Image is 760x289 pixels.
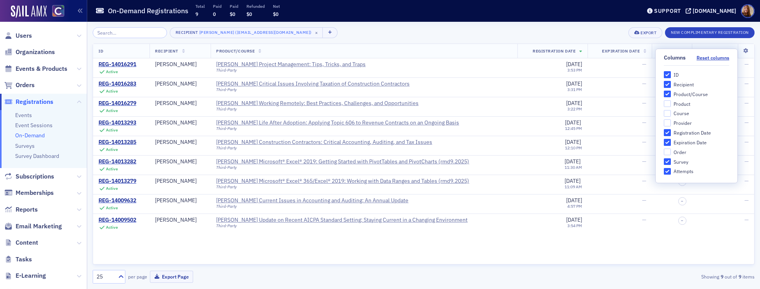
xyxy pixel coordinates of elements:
[681,218,683,223] span: –
[99,100,136,107] div: REG-14016279
[16,81,35,89] span: Orders
[273,11,278,17] span: $0
[216,184,237,189] span: Third-Party
[4,172,54,181] a: Subscriptions
[216,223,237,228] span: Third-Party
[16,48,55,56] span: Organizations
[567,67,582,73] time: 3:53 PM
[273,4,280,9] p: Net
[664,149,671,156] input: Order
[216,61,366,68] a: [PERSON_NAME] Project Management: Tips, Tricks, and Traps
[664,100,671,107] input: Product
[213,4,222,9] p: Paid
[99,158,136,165] a: REG-14013282
[744,177,749,184] span: —
[664,158,671,165] input: Survey
[97,273,114,281] div: 25
[642,177,646,184] span: —
[4,238,38,247] a: Content
[681,199,683,203] span: –
[15,112,32,119] a: Events
[565,119,581,126] span: [DATE]
[195,4,205,9] p: Total
[15,142,35,149] a: Surveys
[693,7,736,14] div: [DOMAIN_NAME]
[4,271,46,280] a: E-Learning
[4,205,38,214] a: Reports
[4,98,53,106] a: Registrations
[216,165,237,170] span: Third-Party
[99,197,136,204] div: REG-14009632
[246,11,252,17] span: $0
[674,159,688,165] div: Survey
[155,81,197,88] a: [PERSON_NAME]
[155,100,197,107] div: [PERSON_NAME]
[216,106,237,112] span: Third-Party
[744,197,749,204] span: —
[216,100,419,107] a: [PERSON_NAME] Working Remotely: Best Practices, Challenges, and Opportunities
[664,71,671,78] input: ID
[155,158,197,165] a: [PERSON_NAME]
[674,120,692,126] div: Provider
[216,217,468,224] div: [PERSON_NAME] Update on Recent AICPA Standard Setting: Staying Current in a Changing Environment
[664,110,671,117] input: Course
[15,132,45,139] a: On-Demand
[566,100,582,107] span: [DATE]
[216,67,237,73] span: Third-Party
[642,197,646,204] span: —
[216,158,469,165] a: [PERSON_NAME] Microsoft® Excel® 2019: Getting Started with PivotTables and PivotCharts (rmd9.2025)
[664,91,671,98] input: Product/Course
[216,203,237,209] span: Third-Party
[565,177,581,184] span: [DATE]
[155,48,178,54] span: Recipient
[640,31,656,35] div: Export
[566,61,582,68] span: [DATE]
[216,139,432,146] a: [PERSON_NAME] Construction Contractors: Critical Accounting, Auditing, and Tax Issues
[4,222,62,231] a: Email Marketing
[155,217,197,224] div: [PERSON_NAME]
[216,48,255,54] span: Product/Course
[155,119,197,126] div: [PERSON_NAME]
[216,81,410,88] div: [PERSON_NAME] Critical Issues Involving Taxation of Construction Contractors
[566,216,582,223] span: [DATE]
[16,32,32,40] span: Users
[199,29,312,37] div: [PERSON_NAME] ([EMAIL_ADDRESS][DOMAIN_NAME])
[654,7,681,14] div: Support
[642,80,646,87] span: —
[567,106,582,112] time: 3:22 PM
[533,48,575,54] span: Registration Date
[216,145,237,151] span: Third-Party
[741,4,755,18] span: Profile
[15,122,53,129] a: Event Sessions
[674,72,679,78] div: ID
[216,119,459,126] div: [PERSON_NAME] Life After Adoption: Applying Topic 606 to Revenue Contracts on an Ongoing Basis
[697,55,729,61] button: Columns
[99,139,136,146] a: REG-14013285
[155,61,197,68] a: [PERSON_NAME]
[99,61,136,68] a: REG-14016291
[4,81,35,89] a: Orders
[99,178,136,185] a: REG-14013279
[565,145,582,151] time: 12:10 PM
[16,205,38,214] span: Reports
[106,108,118,113] div: Active
[674,110,689,117] div: Course
[216,178,469,185] a: [PERSON_NAME] Microsoft® Excel® 365/Excel® 2019: Working with Data Ranges and Tables (rmd9.2025)
[686,8,739,14] button: [DOMAIN_NAME]
[744,138,749,145] span: —
[216,197,408,204] div: [PERSON_NAME] Current Issues in Accounting and Auditing: An Annual Update
[642,158,646,165] span: —
[216,126,237,131] span: Third-Party
[565,184,582,189] time: 11:09 AM
[664,54,686,61] div: Columns
[642,216,646,223] span: —
[664,81,671,88] input: Recipient
[99,81,136,88] a: REG-14016283
[99,217,136,224] div: REG-14009502
[106,186,118,191] div: Active
[539,273,755,280] div: Showing out of items
[744,80,749,87] span: —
